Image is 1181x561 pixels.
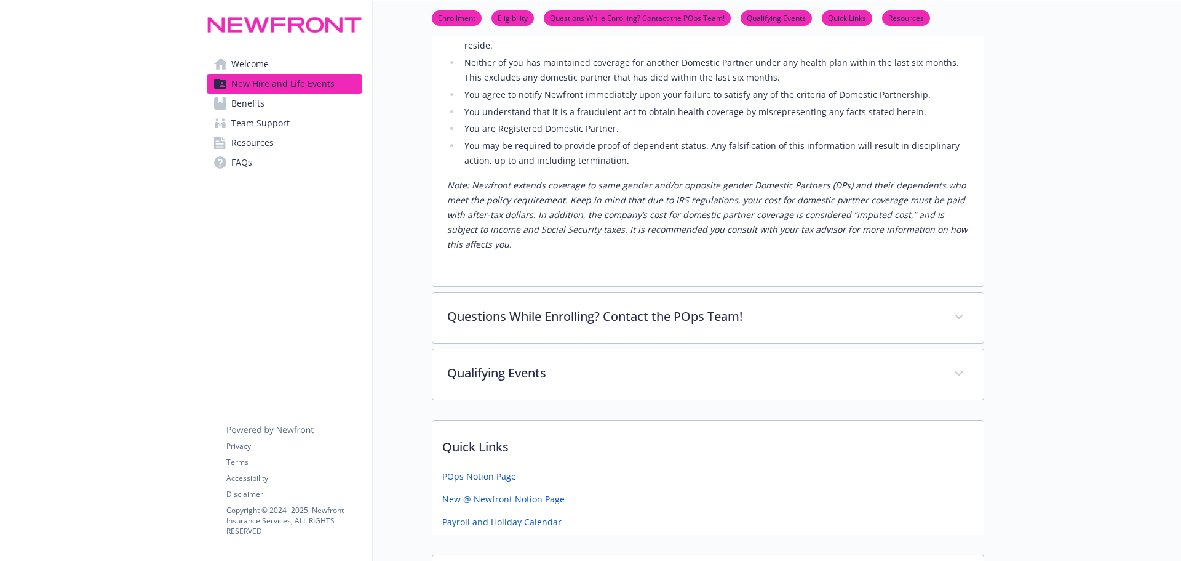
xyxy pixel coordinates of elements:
a: Eligibility [491,12,534,23]
span: Benefits [231,94,264,113]
a: Disclaimer [226,489,362,500]
a: FAQs [207,153,362,172]
span: New Hire and Life Events [231,74,335,94]
li: You are not related by blood to such a degree that you would be prevented from marrying in the st... [461,23,969,53]
a: POps Notion Page [442,470,516,483]
a: Benefits [207,94,362,113]
li: You are Registered Domestic Partner. [461,121,969,136]
li: You understand that it is a fraudulent act to obtain health coverage by misrepresenting any facts... [461,105,969,119]
a: New @ Newfront Notion Page [442,493,565,506]
span: Welcome [231,54,269,74]
a: Resources [882,12,930,23]
a: Qualifying Events [741,12,812,23]
a: Team Support [207,113,362,133]
a: Payroll and Holiday Calendar [442,515,562,528]
span: Team Support [231,113,290,133]
span: FAQs [231,153,252,172]
li: Neither of you has maintained coverage for another Domestic Partner under any health plan within ... [461,55,969,85]
li: You agree to notify Newfront immediately upon your failure to satisfy any of the criteria of Dome... [461,87,969,102]
span: Resources [231,133,274,153]
a: Quick Links [822,12,872,23]
a: Resources [207,133,362,153]
a: Questions While Enrolling? Contact the POps Team! [544,12,731,23]
a: Welcome [207,54,362,74]
a: Privacy [226,441,362,452]
p: Qualifying Events [447,364,939,382]
div: Qualifying Events [432,349,984,400]
a: New Hire and Life Events [207,74,362,94]
li: You may be required to provide proof of dependent status. Any falsification of this information w... [461,139,969,168]
p: Quick Links [432,421,984,466]
a: Enrollment [432,12,482,23]
div: Questions While Enrolling? Contact the POps Team! [432,293,984,343]
a: Accessibility [226,473,362,484]
p: Copyright © 2024 - 2025 , Newfront Insurance Services, ALL RIGHTS RESERVED [226,505,362,536]
p: Questions While Enrolling? Contact the POps Team! [447,307,939,326]
a: Terms [226,457,362,468]
em: Note: Newfront extends coverage to same gender and/or opposite gender Domestic Partners (DPs) and... [447,179,968,250]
